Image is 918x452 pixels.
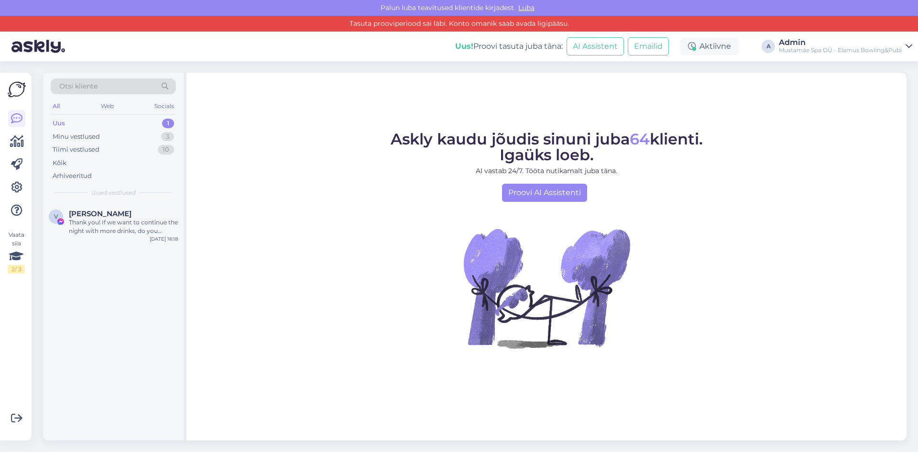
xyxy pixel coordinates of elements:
[630,130,650,148] span: 64
[53,132,100,142] div: Minu vestlused
[158,145,174,154] div: 10
[779,46,902,54] div: Mustamäe Spa OÜ - Elamus Bowling&Pubi
[69,218,178,235] div: Thank you! If we want to continue the night with more drinks, do you recommend booking a table in...
[99,100,116,112] div: Web
[567,37,624,55] button: AI Assistent
[59,81,98,91] span: Otsi kliente
[69,209,131,218] span: Vica Katona
[54,213,58,220] span: V
[53,145,99,154] div: Tiimi vestlused
[8,80,26,99] img: Askly Logo
[680,38,739,55] div: Aktiivne
[51,100,62,112] div: All
[502,184,587,202] a: Proovi AI Assistenti
[150,235,178,243] div: [DATE] 16:18
[91,188,136,197] span: Uued vestlused
[391,130,703,164] span: Askly kaudu jõudis sinuni juba klienti. Igaüks loeb.
[53,171,92,181] div: Arhiveeritud
[53,158,66,168] div: Kõik
[460,202,633,374] img: No Chat active
[53,119,65,128] div: Uus
[779,39,902,46] div: Admin
[8,231,25,274] div: Vaata siia
[628,37,669,55] button: Emailid
[162,119,174,128] div: 1
[779,39,912,54] a: AdminMustamäe Spa OÜ - Elamus Bowling&Pubi
[8,265,25,274] div: 2 / 3
[161,132,174,142] div: 3
[455,42,473,51] b: Uus!
[762,40,775,53] div: A
[455,41,563,52] div: Proovi tasuta juba täna:
[391,166,703,176] p: AI vastab 24/7. Tööta nutikamalt juba täna.
[515,3,537,12] span: Luba
[153,100,176,112] div: Socials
